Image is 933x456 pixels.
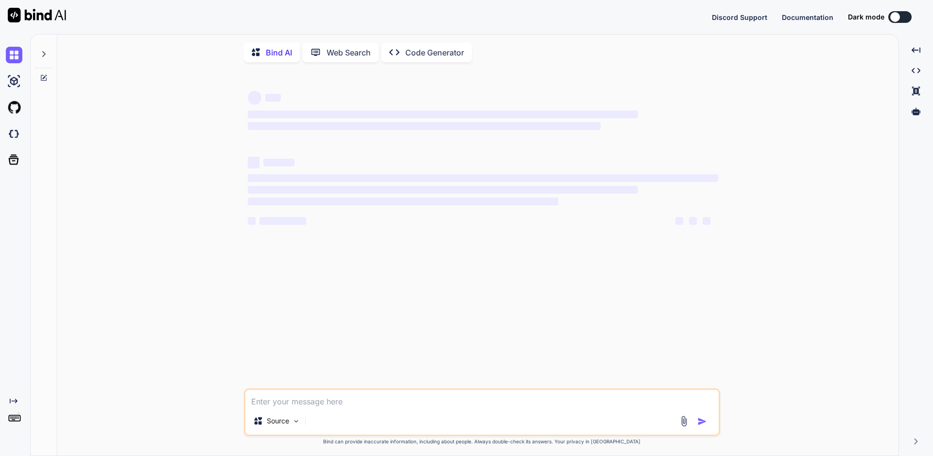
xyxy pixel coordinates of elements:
span: ‌ [263,159,294,166]
p: Bind can provide inaccurate information, including about people. Always double-check its answers.... [244,438,720,445]
span: ‌ [248,186,638,194]
span: Documentation [782,13,833,21]
img: icon [697,417,707,426]
span: ‌ [675,217,683,225]
button: Documentation [782,12,833,22]
img: ai-studio [6,73,22,90]
span: ‌ [248,174,718,182]
p: Code Generator [405,47,464,58]
p: Bind AI [266,47,292,58]
span: ‌ [248,157,259,168]
span: ‌ [248,217,256,225]
span: ‌ [248,122,601,130]
button: Discord Support [712,12,767,22]
img: chat [6,47,22,63]
span: ‌ [265,94,281,102]
img: attachment [678,416,690,427]
span: ‌ [248,198,558,205]
img: Bind AI [8,8,66,22]
span: ‌ [248,110,638,118]
img: Pick Models [292,417,300,425]
span: ‌ [703,217,710,225]
p: Web Search [327,47,371,58]
span: Dark mode [848,12,884,22]
p: Source [267,416,289,426]
span: ‌ [248,91,261,105]
span: Discord Support [712,13,767,21]
img: githubLight [6,99,22,116]
span: ‌ [689,217,697,225]
span: ‌ [259,217,306,225]
img: darkCloudIdeIcon [6,126,22,142]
